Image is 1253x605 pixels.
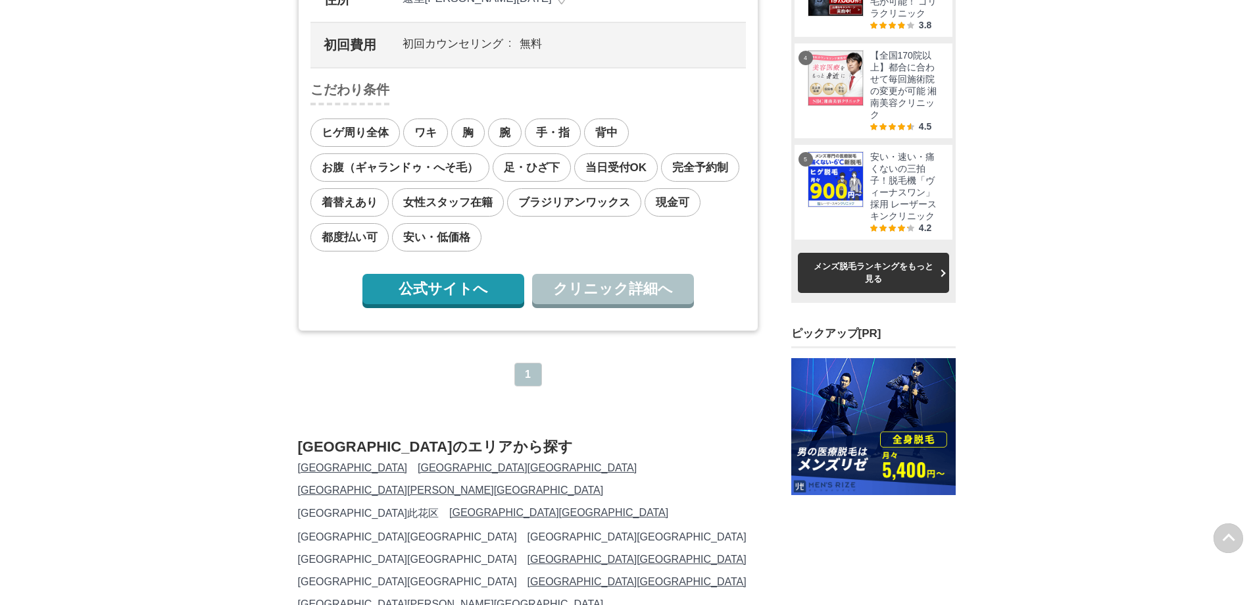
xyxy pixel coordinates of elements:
span: 安い・低価格 [392,223,481,251]
span: 女性スタッフ在籍 [392,188,504,217]
a: 湘南美容クリニック 【全国170院以上】都合に合わせて毎回施術院の変更が可能 湘南美容クリニック 4.5 [808,50,943,132]
a: [GEOGRAPHIC_DATA][GEOGRAPHIC_DATA] [528,531,747,542]
h3: ピックアップ[PR] [791,326,956,348]
span: 完全予約制 [661,153,739,182]
img: 湘南美容クリニック [808,51,863,105]
span: 都度払い可 [310,223,389,251]
span: 【全国170院以上】都合に合わせて毎回施術院の変更が可能 [870,50,935,96]
a: [GEOGRAPHIC_DATA][PERSON_NAME][GEOGRAPHIC_DATA] [298,485,604,496]
span: 胸 [451,118,485,147]
a: [GEOGRAPHIC_DATA][GEOGRAPHIC_DATA] [528,576,747,587]
a: レーザースキンクリニック 安い・速い・痛くないの三拍子！脱毛機「ヴィーナスワン」採用 レーザースキンクリニック 4.2 [808,151,943,233]
span: ブラジリアンワックス [507,188,641,217]
span: 現金可 [645,188,700,217]
span: 当日受付OK [574,153,658,182]
span: レーザースキンクリニック [870,199,937,221]
a: メンズ脱毛ランキングをもっと見る [798,253,949,292]
span: 背中 [584,118,629,147]
span: 手・指 [525,118,581,147]
a: [GEOGRAPHIC_DATA][GEOGRAPHIC_DATA] [418,462,637,473]
span: 腕 [488,118,522,147]
span: 4.2 [919,223,931,233]
dd: 無料 [520,36,542,52]
span: 4.5 [919,121,931,132]
a: [GEOGRAPHIC_DATA][GEOGRAPHIC_DATA] [528,554,747,565]
a: 公式サイトへ [362,274,524,304]
th: 初回費用 [310,22,389,68]
h4: こだわり条件 [310,82,389,105]
dt: 初回カウンセリング [403,36,520,52]
a: 1 [515,363,541,386]
span: 安い・速い・痛くないの三拍子！脱毛機「ヴィーナスワン」採用 [870,151,935,209]
a: [GEOGRAPHIC_DATA]此花区 [298,508,439,519]
span: ワキ [403,118,448,147]
a: [GEOGRAPHIC_DATA][GEOGRAPHIC_DATA] [449,507,668,518]
img: レーザースキンクリニック [808,152,863,207]
span: 着替えあり [310,188,389,217]
span: お腹（ギャランドゥ・へそ毛） [310,153,489,182]
a: [GEOGRAPHIC_DATA][GEOGRAPHIC_DATA] [298,554,517,565]
img: PAGE UP [1214,523,1243,553]
span: ヒゲ周り全体 [310,118,400,147]
h2: [GEOGRAPHIC_DATA]のエリアから探す [298,437,758,457]
span: 3.8 [919,20,931,30]
a: クリニック詳細へ [532,274,694,304]
a: [GEOGRAPHIC_DATA][GEOGRAPHIC_DATA] [298,531,517,542]
span: 足・ひざ下 [493,153,571,182]
span: 1 [525,369,531,380]
span: 湘南美容クリニック [870,86,937,120]
a: [GEOGRAPHIC_DATA] [298,462,408,473]
a: [GEOGRAPHIC_DATA][GEOGRAPHIC_DATA] [298,576,517,587]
